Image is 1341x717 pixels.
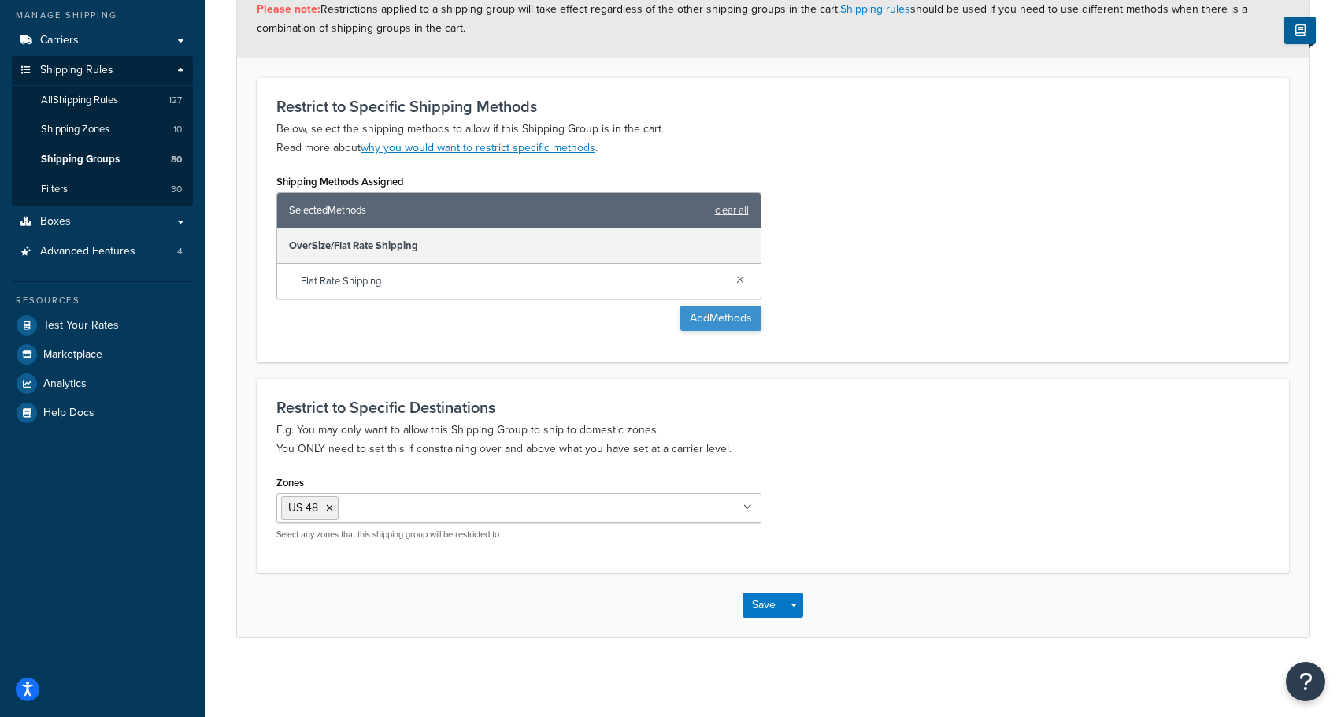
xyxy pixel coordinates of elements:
strong: Please note: [257,1,320,17]
span: Shipping Rules [40,64,113,77]
span: Help Docs [43,407,94,420]
span: Restrictions applied to a shipping group will take effect regardless of the other shipping groups... [257,1,1247,36]
li: Filters [12,175,193,204]
p: Below, select the shipping methods to allow if this Shipping Group is in the cart. Read more about . [276,120,1269,158]
span: Test Your Rates [43,319,119,332]
span: 4 [177,245,183,258]
span: Analytics [43,377,87,391]
span: Flat Rate Shipping [301,270,724,292]
span: US 48 [288,500,318,516]
a: Marketplace [12,340,193,369]
span: 30 [171,183,182,196]
span: Selected Methods [289,199,707,221]
a: Boxes [12,207,193,236]
p: Select any zones that this shipping group will be restricted to [276,529,761,541]
p: E.g. You may only want to allow this Shipping Group to ship to domestic zones. You ONLY need to s... [276,421,1269,459]
a: Shipping Zones10 [12,115,193,144]
li: Shipping Zones [12,115,193,144]
a: Analytics [12,370,193,398]
div: OverSize/Flat Rate Shipping [277,228,761,264]
span: Shipping Groups [41,153,120,166]
span: All Shipping Rules [41,94,118,107]
span: Marketplace [43,348,102,362]
h3: Restrict to Specific Shipping Methods [276,98,1269,115]
span: Shipping Zones [41,123,109,136]
span: 80 [171,153,182,166]
div: Resources [12,294,193,307]
span: Carriers [40,34,79,47]
a: Filters30 [12,175,193,204]
a: Advanced Features4 [12,237,193,266]
a: Carriers [12,26,193,55]
span: Advanced Features [40,245,135,258]
span: Boxes [40,215,71,228]
span: 10 [173,123,182,136]
span: 127 [169,94,182,107]
span: Filters [41,183,68,196]
li: Shipping Groups [12,145,193,174]
label: Shipping Methods Assigned [276,176,404,188]
label: Zones [276,477,304,489]
a: Shipping Groups80 [12,145,193,174]
a: Help Docs [12,399,193,427]
a: AllShipping Rules127 [12,86,193,115]
a: clear all [715,199,749,221]
button: Open Resource Center [1286,662,1325,701]
a: Shipping Rules [12,56,193,85]
li: Shipping Rules [12,56,193,206]
h3: Restrict to Specific Destinations [276,399,1269,416]
button: AddMethods [680,306,761,331]
a: Test Your Rates [12,311,193,340]
a: Shipping rules [840,1,910,17]
div: Manage Shipping [12,9,193,22]
a: why you would want to restrict specific methods [361,139,595,156]
li: Advanced Features [12,237,193,266]
button: Save [743,593,785,618]
button: Show Help Docs [1284,17,1316,44]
